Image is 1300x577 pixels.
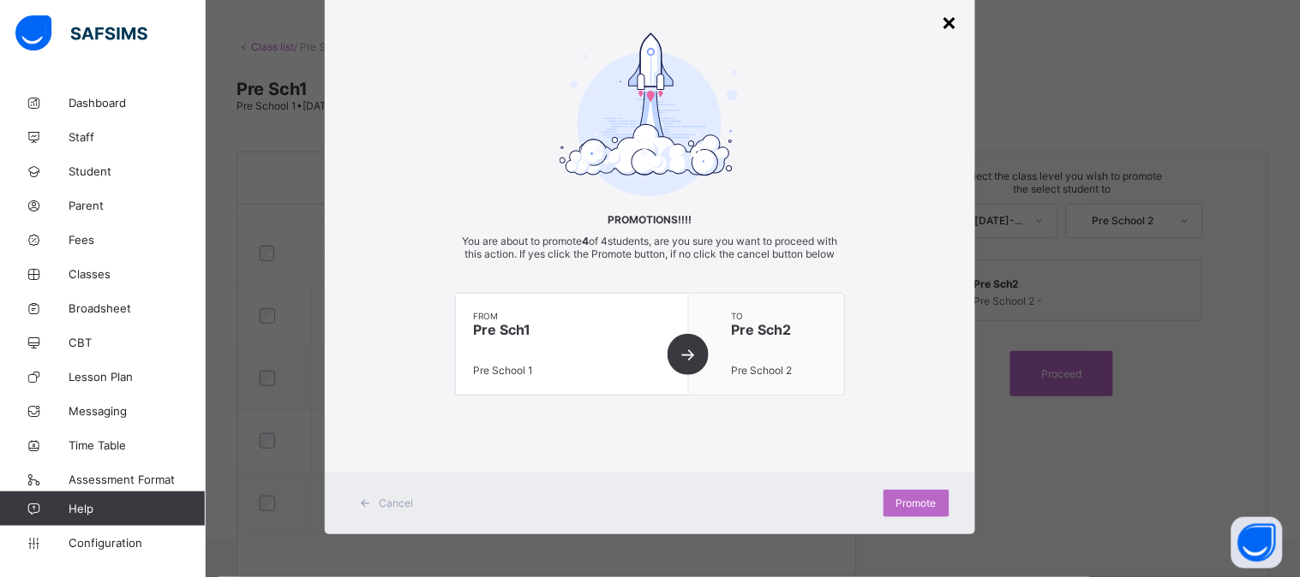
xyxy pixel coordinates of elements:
span: You are about to promote of 4 students, are you sure you want to proceed with this action. If yes... [463,235,838,260]
span: Dashboard [69,96,206,110]
span: Staff [69,130,206,144]
span: Assessment Format [69,473,206,486]
button: Open asap [1231,517,1283,568]
span: Cancel [379,497,413,509]
span: Pre School 1 [473,364,533,377]
img: safsims [15,15,147,51]
span: Promotions!!!! [455,213,845,226]
span: Parent [69,199,206,212]
span: Classes [69,267,206,281]
span: Broadsheet [69,301,206,315]
span: Lesson Plan [69,370,206,384]
span: Promote [896,497,937,509]
span: Pre Sch1 [473,321,671,338]
span: Help [69,502,205,515]
b: 4 [583,235,590,247]
span: CBT [69,336,206,349]
span: Configuration [69,536,205,550]
span: Fees [69,233,206,247]
span: from [473,311,671,321]
img: take-off-ready.7d5f222c871c783a555a8f88bc8e2a46.svg [560,33,741,196]
span: Time Table [69,438,206,452]
span: Pre School 2 [732,364,793,377]
span: Student [69,164,206,178]
div: × [942,7,958,36]
span: Pre Sch2 [732,321,827,338]
span: to [732,311,827,321]
span: Messaging [69,404,206,418]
